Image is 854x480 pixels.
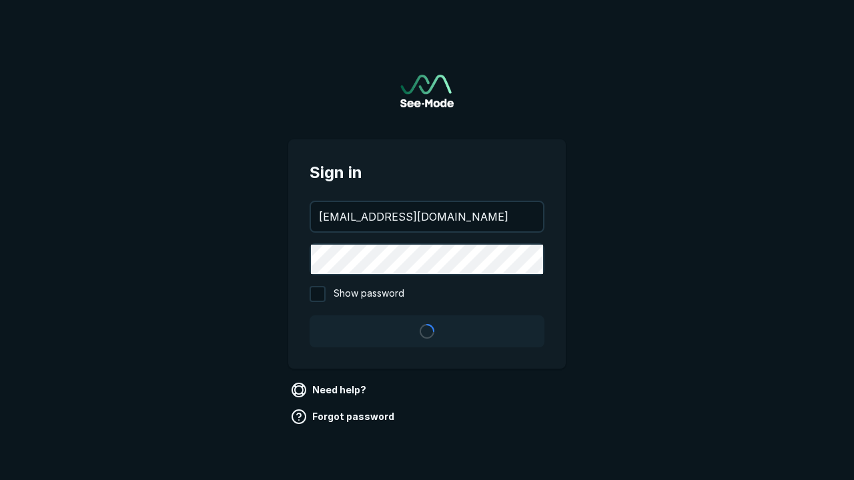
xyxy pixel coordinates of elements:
input: your@email.com [311,202,543,231]
img: See-Mode Logo [400,75,454,107]
a: Need help? [288,379,372,401]
a: Go to sign in [400,75,454,107]
span: Show password [334,286,404,302]
a: Forgot password [288,406,400,427]
span: Sign in [310,161,544,185]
